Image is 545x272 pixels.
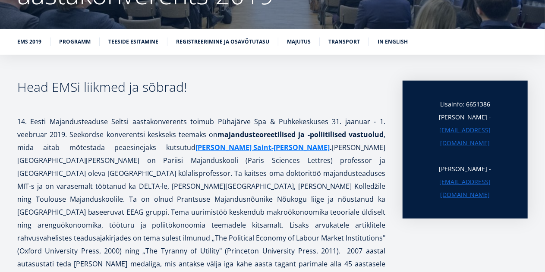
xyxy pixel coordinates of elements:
[217,130,384,139] strong: majandusteoreetilised ja -poliitilised vastuolud
[59,38,91,46] a: programm
[328,38,360,46] a: transport
[195,143,332,152] strong: .
[17,38,41,46] a: EMS 2019
[378,38,408,46] a: in English
[17,81,385,94] h3: Head EMSi liikmed ja sõbrad!
[108,38,158,46] a: teeside esitamine
[420,175,510,201] a: [EMAIL_ADDRESS][DOMAIN_NAME]
[420,98,510,201] p: Lisainfo: 6651386 [PERSON_NAME] - [PERSON_NAME] -
[176,38,269,46] a: Registreerimine ja osavõtutasu
[195,141,330,154] a: [PERSON_NAME] Saint-[PERSON_NAME]
[287,38,311,46] a: majutus
[420,124,510,150] a: [EMAIL_ADDRESS][DOMAIN_NAME]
